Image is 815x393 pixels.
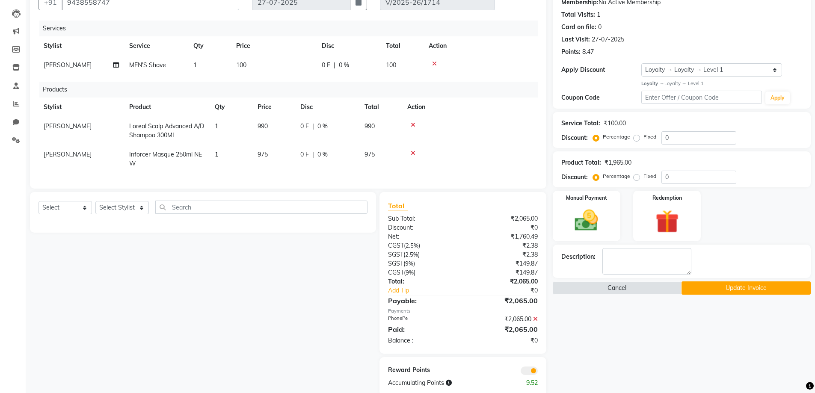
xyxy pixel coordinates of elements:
[463,277,544,286] div: ₹2,065.00
[597,10,600,19] div: 1
[388,307,537,315] div: Payments
[405,260,413,267] span: 9%
[463,295,544,306] div: ₹2,065.00
[258,151,268,158] span: 975
[643,133,656,141] label: Fixed
[463,315,544,324] div: ₹2,065.00
[463,241,544,250] div: ₹2.38
[129,61,166,69] span: MEN'S Shave
[312,150,314,159] span: |
[388,242,404,249] span: CGST
[605,158,631,167] div: ₹1,965.00
[388,260,403,267] span: SGST
[365,122,375,130] span: 990
[382,378,503,387] div: Accumulating Points
[39,98,124,117] th: Stylist
[561,133,588,142] div: Discount:
[406,242,418,249] span: 2.5%
[382,259,463,268] div: ( )
[231,36,317,56] th: Price
[463,268,544,277] div: ₹149.87
[381,36,424,56] th: Total
[334,61,335,70] span: |
[295,98,359,117] th: Disc
[463,324,544,334] div: ₹2,065.00
[236,61,246,69] span: 100
[561,252,596,261] div: Description:
[317,150,328,159] span: 0 %
[477,286,544,295] div: ₹0
[382,268,463,277] div: ( )
[641,91,762,104] input: Enter Offer / Coupon Code
[39,82,544,98] div: Products
[317,36,381,56] th: Disc
[124,36,188,56] th: Service
[566,194,607,202] label: Manual Payment
[561,173,588,182] div: Discount:
[252,98,295,117] th: Price
[405,251,418,258] span: 2.5%
[382,336,463,345] div: Balance :
[561,23,596,32] div: Card on file:
[463,336,544,345] div: ₹0
[463,250,544,259] div: ₹2.38
[300,122,309,131] span: 0 F
[603,172,630,180] label: Percentage
[382,277,463,286] div: Total:
[406,269,414,276] span: 9%
[765,92,790,104] button: Apply
[463,232,544,241] div: ₹1,760.49
[592,35,624,44] div: 27-07-2025
[215,122,218,130] span: 1
[648,207,686,236] img: _gift.svg
[382,232,463,241] div: Net:
[44,122,92,130] span: [PERSON_NAME]
[641,80,664,86] strong: Loyalty →
[210,98,252,117] th: Qty
[382,286,476,295] a: Add Tip
[402,98,538,117] th: Action
[382,223,463,232] div: Discount:
[598,23,602,32] div: 0
[561,93,642,102] div: Coupon Code
[641,80,802,87] div: Loyalty → Level 1
[129,122,204,139] span: Loreal Scalp Advanced A/D Shampoo 300ML
[652,194,682,202] label: Redemption
[561,10,595,19] div: Total Visits:
[561,47,581,56] div: Points:
[463,214,544,223] div: ₹2,065.00
[39,36,124,56] th: Stylist
[215,151,218,158] span: 1
[365,151,375,158] span: 975
[386,61,396,69] span: 100
[39,21,544,36] div: Services
[582,47,594,56] div: 8.47
[561,119,600,128] div: Service Total:
[561,65,642,74] div: Apply Discount
[124,98,210,117] th: Product
[604,119,626,128] div: ₹100.00
[603,133,630,141] label: Percentage
[44,151,92,158] span: [PERSON_NAME]
[382,315,463,324] div: PhonePe
[188,36,231,56] th: Qty
[561,35,590,44] div: Last Visit:
[463,259,544,268] div: ₹149.87
[388,251,403,258] span: SGST
[643,172,656,180] label: Fixed
[553,281,682,295] button: Cancel
[312,122,314,131] span: |
[388,269,404,276] span: CGST
[382,250,463,259] div: ( )
[359,98,402,117] th: Total
[155,201,367,214] input: Search
[258,122,268,130] span: 990
[322,61,330,70] span: 0 F
[339,61,349,70] span: 0 %
[504,378,544,387] div: 9.52
[129,151,202,167] span: Inforcer Masque 250ml NEW
[382,295,463,306] div: Payable:
[382,324,463,334] div: Paid:
[463,223,544,232] div: ₹0
[44,61,92,69] span: [PERSON_NAME]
